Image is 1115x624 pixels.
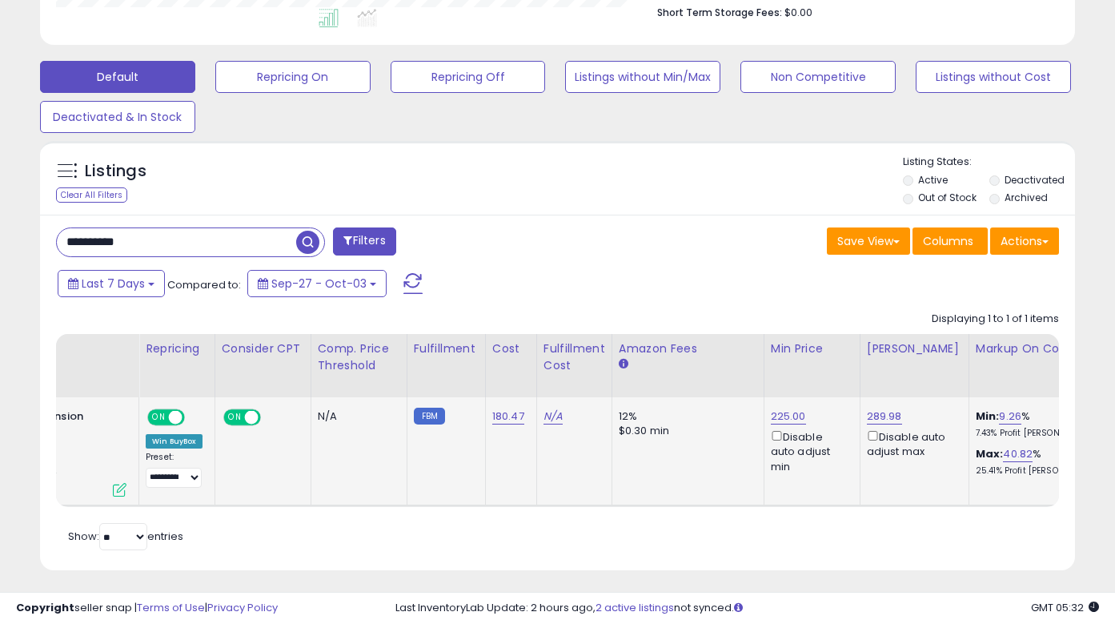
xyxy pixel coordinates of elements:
a: 289.98 [867,409,902,425]
p: 7.43% Profit [PERSON_NAME] [976,428,1109,439]
label: Deactivated [1005,173,1065,187]
button: Non Competitive [740,61,896,93]
small: FBM [414,408,445,425]
div: Fulfillment Cost [543,340,605,374]
div: N/A [318,409,395,424]
span: Show: entries [68,529,183,544]
a: 180.47 [492,409,524,425]
a: Privacy Policy [207,600,278,615]
div: Cost [492,340,530,357]
button: Listings without Cost [916,61,1071,93]
button: Actions [990,227,1059,255]
strong: Copyright [16,600,74,615]
span: 2025-10-11 05:32 GMT [1031,600,1099,615]
label: Archived [1005,191,1048,204]
button: Sep-27 - Oct-03 [247,270,387,297]
div: Fulfillment [414,340,479,357]
span: Compared to: [167,277,241,292]
a: 9.26 [999,409,1021,425]
div: Displaying 1 to 1 of 1 items [932,312,1059,327]
div: Win BuyBox [146,434,203,449]
span: Last 7 Days [82,276,145,292]
div: Clear All Filters [56,187,127,203]
a: N/A [543,409,563,425]
div: 12% [619,409,752,424]
a: 40.82 [1003,446,1033,462]
button: Listings without Min/Max [565,61,720,93]
div: [PERSON_NAME] [867,340,962,357]
div: Min Price [771,340,853,357]
p: Listing States: [903,155,1075,170]
span: Sep-27 - Oct-03 [271,276,367,292]
h5: Listings [85,160,146,183]
p: 25.41% Profit [PERSON_NAME] [976,465,1109,477]
label: Out of Stock [918,191,977,204]
div: % [976,447,1109,477]
label: Active [918,173,948,187]
div: Disable auto adjust max [867,428,957,459]
div: Amazon Fees [619,340,757,357]
a: 2 active listings [596,600,674,615]
a: Terms of Use [137,600,205,615]
div: Comp. Price Threshold [318,340,400,374]
b: Min: [976,409,1000,424]
div: Preset: [146,452,203,488]
div: Consider CPT [222,340,304,357]
button: Filters [333,227,395,256]
button: Save View [827,227,910,255]
div: Markup on Cost [976,340,1114,357]
button: Repricing On [215,61,371,93]
div: $0.30 min [619,424,752,438]
div: Disable auto adjust min [771,428,848,474]
button: Default [40,61,195,93]
a: 225.00 [771,409,806,425]
button: Deactivated & In Stock [40,101,195,133]
span: OFF [258,411,283,425]
span: Columns [923,233,973,249]
span: OFF [182,411,208,425]
button: Columns [912,227,988,255]
b: Short Term Storage Fees: [657,6,782,19]
span: ON [149,411,169,425]
div: % [976,409,1109,439]
div: Repricing [146,340,208,357]
span: ON [225,411,245,425]
button: Last 7 Days [58,270,165,297]
div: Last InventoryLab Update: 2 hours ago, not synced. [395,601,1099,616]
button: Repricing Off [391,61,546,93]
b: Max: [976,446,1004,461]
div: seller snap | | [16,601,278,616]
span: $0.00 [784,5,812,20]
small: Amazon Fees. [619,357,628,372]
